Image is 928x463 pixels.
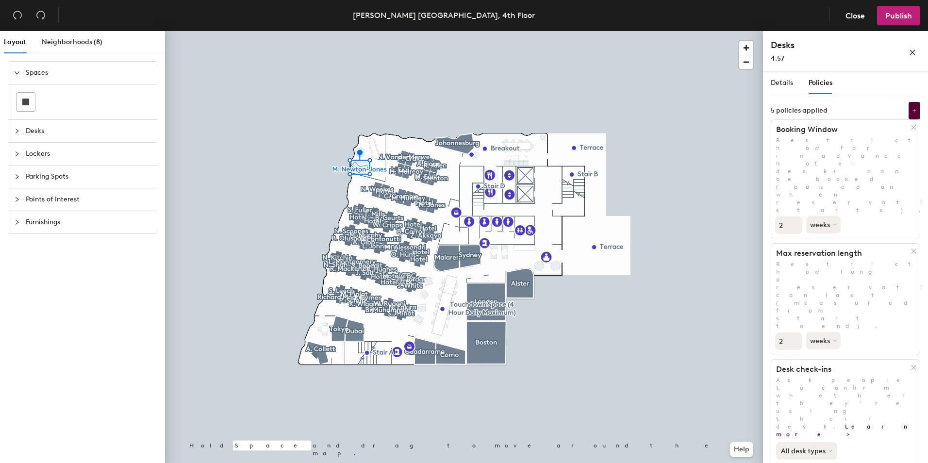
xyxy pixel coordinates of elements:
span: Publish [885,11,912,20]
span: Details [771,79,793,87]
a: Learn more > [776,423,912,438]
span: Policies [809,79,832,87]
p: Restrict how long a reservation can last (measured from start to end). [771,260,920,330]
span: collapsed [14,197,20,202]
span: expanded [14,70,20,76]
button: Close [837,6,873,25]
span: Ask people to confirm whether they’re using their desk. [776,377,923,438]
h1: Max reservation length [771,248,911,258]
div: [PERSON_NAME] [GEOGRAPHIC_DATA], 4th Floor [353,9,535,21]
button: Redo (⌘ + ⇧ + Z) [31,6,50,25]
span: Furnishings [26,211,151,233]
button: All desk types [776,442,837,460]
button: Publish [877,6,920,25]
span: collapsed [14,128,20,134]
span: close [909,49,916,56]
span: collapsed [14,174,20,180]
h4: Desks [771,39,878,51]
span: collapsed [14,151,20,157]
span: Neighborhoods (8) [42,38,102,46]
button: weeks [806,332,841,349]
button: Undo (⌘ + Z) [8,6,27,25]
span: Spaces [26,62,151,84]
h1: Booking Window [771,125,911,134]
div: 5 policies applied [771,107,828,115]
span: Layout [4,38,26,46]
span: Close [845,11,865,20]
span: Parking Spots [26,165,151,188]
span: collapsed [14,219,20,225]
span: Desks [26,120,151,142]
span: 4.57 [771,54,784,63]
span: Points of Interest [26,188,151,211]
button: weeks [806,216,841,233]
p: Restrict how far in advance hotel desks can be booked (based on when reservation starts). [771,136,920,214]
h1: Desk check-ins [771,364,911,374]
span: Lockers [26,143,151,165]
span: undo [13,10,22,20]
button: Help [730,442,753,457]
